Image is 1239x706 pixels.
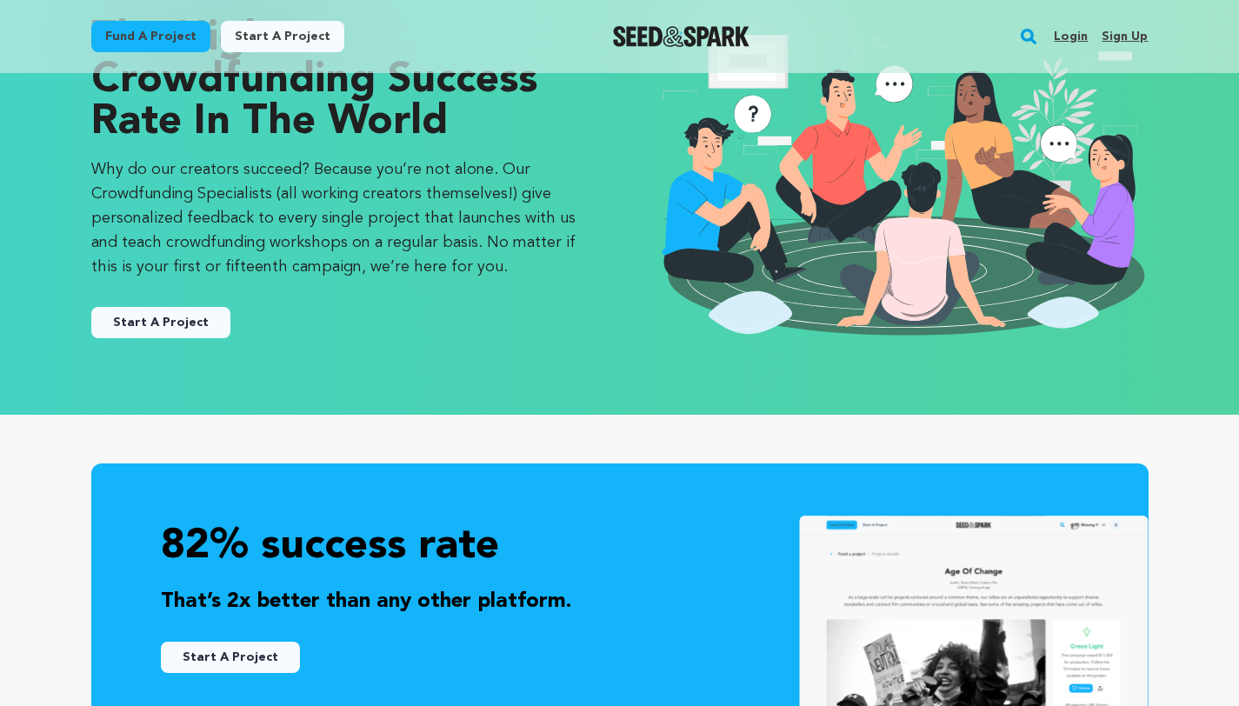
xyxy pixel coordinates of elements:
[91,18,585,143] p: The Highest Crowdfunding Success Rate in the World
[613,26,749,47] a: Seed&Spark Homepage
[91,21,210,52] a: Fund a project
[655,18,1149,345] img: seedandspark start project illustration image
[161,586,1079,617] p: That’s 2x better than any other platform.
[91,157,585,279] p: Why do our creators succeed? Because you’re not alone. Our Crowdfunding Specialists (all working ...
[1054,23,1088,50] a: Login
[161,519,1079,576] p: 82% success rate
[613,26,749,47] img: Seed&Spark Logo Dark Mode
[1102,23,1148,50] a: Sign up
[91,307,230,338] a: Start A Project
[161,642,300,673] a: Start A Project
[221,21,344,52] a: Start a project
